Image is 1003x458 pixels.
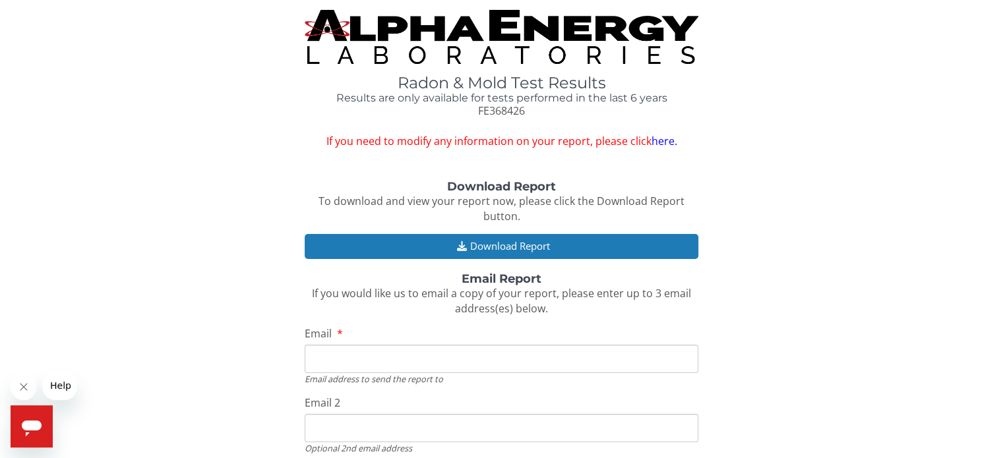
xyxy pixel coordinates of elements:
a: here. [651,134,677,148]
div: Optional 2nd email address [305,442,698,454]
span: Email [305,326,332,341]
span: Email 2 [305,395,340,410]
iframe: Button to launch messaging window [11,405,53,447]
iframe: Close message [11,374,37,400]
h1: Radon & Mold Test Results [305,74,698,92]
strong: Download Report [447,179,556,194]
span: If you would like us to email a copy of your report, please enter up to 3 email address(es) below. [312,286,691,316]
button: Download Report [305,234,698,258]
span: FE368426 [478,103,525,118]
div: Email address to send the report to [305,373,698,385]
h4: Results are only available for tests performed in the last 6 years [305,92,698,104]
img: TightCrop.jpg [305,10,698,64]
iframe: Message from company [42,371,77,400]
span: To download and view your report now, please click the Download Report button. [319,194,684,223]
span: If you need to modify any information on your report, please click [305,134,698,149]
strong: Email Report [462,272,541,286]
